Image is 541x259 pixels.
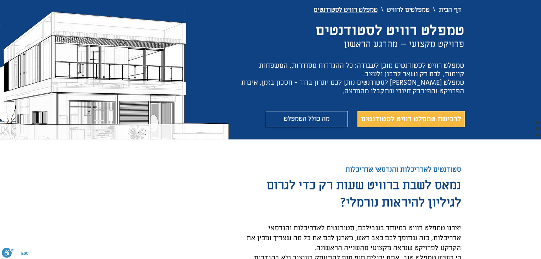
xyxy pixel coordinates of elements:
[361,114,461,124] span: לרכישת טמפלט רוויט לסטודנטים
[387,6,430,14] span: טמפלטים לרוויט
[266,111,348,127] a: מה כולל הטמפלט
[439,6,461,14] span: דף הבית
[357,111,465,127] a: לרכישת טמפלט רוויט לסטודנטים
[266,177,461,211] span: נמאס לשבת ברוויט שעות רק כדי לגרום לגיליון להיראות נורמלי?
[284,114,330,124] span: מה כולל הטמפלט
[273,2,465,17] nav: נתיב הניווט (breadcrumbs)
[383,3,433,16] a: טמפלטים לרוויט
[435,3,465,16] a: דף הבית
[345,165,461,174] span: סטודנטים לאדריכלות והנדסאי אדריכלות
[310,3,381,16] a: טמפלט רוויט לסטודנטים
[344,38,464,50] span: פרויקט מקצועי – מהרגע הראשון
[381,6,383,13] span: \
[315,21,464,40] span: טמפלט רוויט לסטודנטים
[241,61,464,96] span: טמפלט רוויט לסטודנטים מוכן לעבודה: כל ההגדרות מסודרות, המשפחות קיימות, לכם רק נשאר לתכנן ולעצב. ט...
[433,6,435,13] span: \
[314,6,378,14] span: טמפלט רוויט לסטודנטים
